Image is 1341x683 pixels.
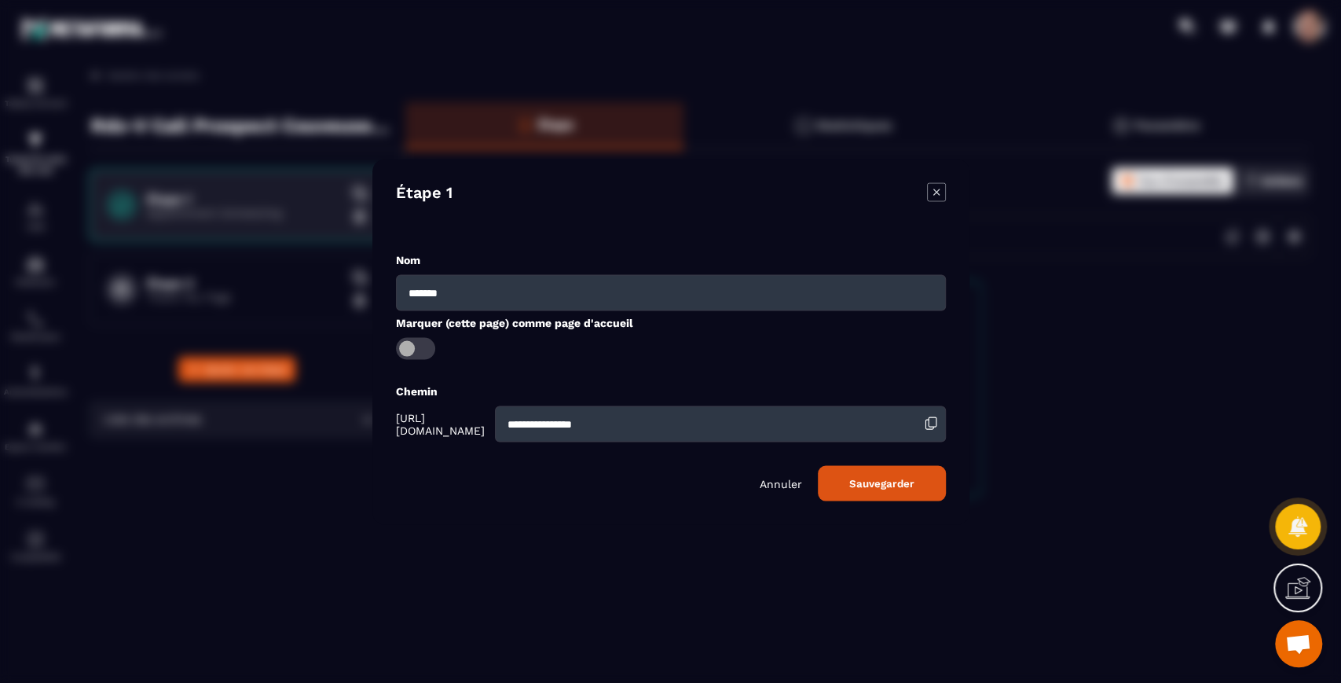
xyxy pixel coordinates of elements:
[396,411,491,436] span: [URL][DOMAIN_NAME]
[396,253,420,266] label: Nom
[1275,620,1322,667] a: Ouvrir le chat
[760,477,802,490] p: Annuler
[818,465,946,501] button: Sauvegarder
[396,384,438,397] label: Chemin
[396,316,633,329] label: Marquer (cette page) comme page d'accueil
[396,182,452,204] h4: Étape 1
